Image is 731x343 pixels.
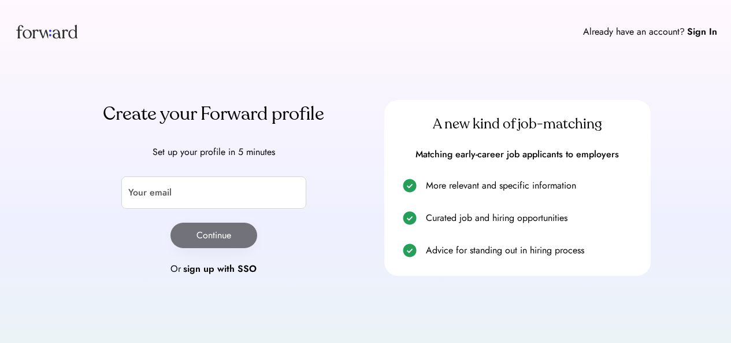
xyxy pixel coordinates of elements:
div: Advice for standing out in hiring process [426,244,637,257]
div: Sign In [687,25,717,39]
button: Continue [170,223,257,248]
img: Forward logo [14,14,80,49]
div: Already have an account? [583,25,685,39]
div: Or [170,262,181,276]
img: check.svg [403,179,417,193]
div: sign up with SSO [183,262,257,276]
img: check.svg [403,244,417,257]
div: A new kind of job-matching [398,115,637,134]
div: Matching early-career job applicants to employers [398,148,637,161]
img: check.svg [403,211,417,225]
div: Create your Forward profile [80,100,347,128]
div: Curated job and hiring opportunities [426,211,637,225]
div: More relevant and specific information [426,179,637,193]
div: Set up your profile in 5 minutes [80,145,347,159]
